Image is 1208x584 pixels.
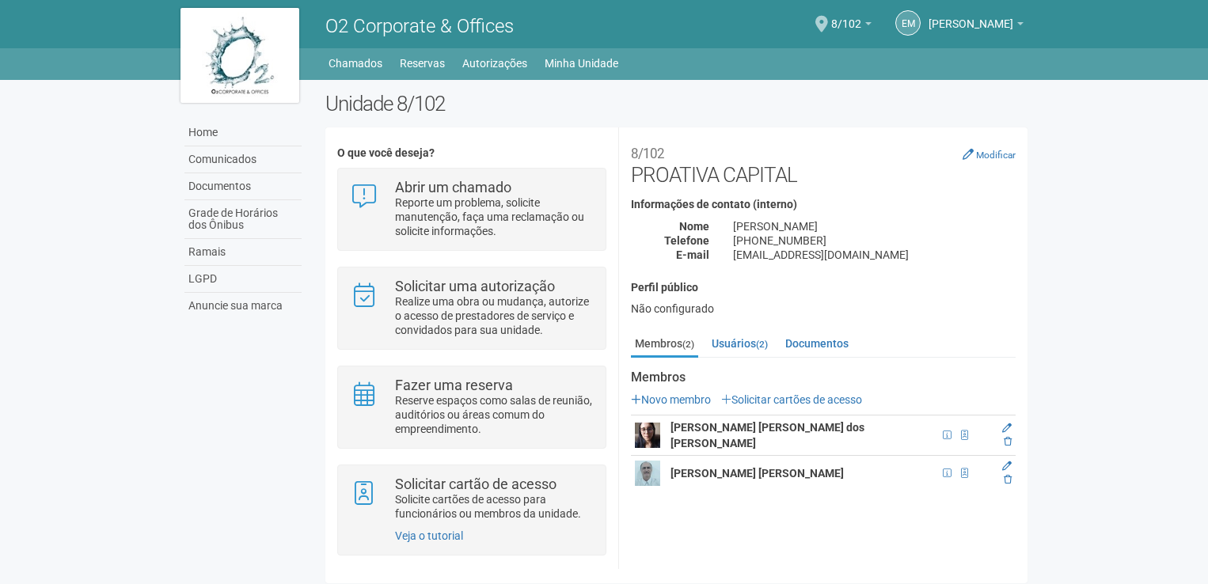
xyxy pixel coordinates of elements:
a: Home [184,119,302,146]
a: Solicitar cartão de acesso Solicite cartões de acesso para funcionários ou membros da unidade. [350,477,593,521]
span: 8/102 [831,2,861,30]
strong: [PERSON_NAME] [PERSON_NAME] dos [PERSON_NAME] [670,421,864,449]
a: Chamados [329,52,382,74]
a: Comunicados [184,146,302,173]
a: Solicitar cartões de acesso [721,393,862,406]
a: Documentos [184,173,302,200]
a: 8/102 [831,20,872,32]
img: user.png [635,461,660,486]
small: Modificar [976,150,1016,161]
strong: Solicitar cartão de acesso [395,476,557,492]
a: Ramais [184,239,302,266]
a: Membros(2) [631,332,698,358]
a: Autorizações [462,52,527,74]
a: [PERSON_NAME] [929,20,1024,32]
span: Ellen Medeiros [929,2,1013,30]
img: user.png [635,423,660,448]
strong: Membros [631,370,1016,385]
span: O2 Corporate & Offices [325,15,514,37]
a: Documentos [781,332,853,355]
h4: Informações de contato (interno) [631,199,1016,210]
div: [PHONE_NUMBER] [721,233,1028,248]
a: Excluir membro [1004,436,1012,447]
h2: Unidade 8/102 [325,92,1028,116]
div: [EMAIL_ADDRESS][DOMAIN_NAME] [721,248,1028,262]
a: LGPD [184,266,302,293]
a: Editar membro [1002,423,1012,434]
a: Modificar [963,148,1016,161]
a: Solicitar uma autorização Realize uma obra ou mudança, autorize o acesso de prestadores de serviç... [350,279,593,337]
small: 8/102 [631,146,664,161]
a: Anuncie sua marca [184,293,302,319]
strong: Solicitar uma autorização [395,278,555,294]
strong: Fazer uma reserva [395,377,513,393]
a: Usuários(2) [708,332,772,355]
strong: [PERSON_NAME] [PERSON_NAME] [670,467,844,480]
a: Excluir membro [1004,474,1012,485]
p: Solicite cartões de acesso para funcionários ou membros da unidade. [395,492,594,521]
h4: O que você deseja? [337,147,606,159]
a: Grade de Horários dos Ônibus [184,200,302,239]
a: Editar membro [1002,461,1012,472]
a: Abrir um chamado Reporte um problema, solicite manutenção, faça uma reclamação ou solicite inform... [350,180,593,238]
strong: Nome [679,220,709,233]
strong: Telefone [664,234,709,247]
strong: E-mail [676,248,709,261]
h4: Perfil público [631,282,1016,294]
img: logo.jpg [180,8,299,103]
p: Reporte um problema, solicite manutenção, faça uma reclamação ou solicite informações. [395,195,594,238]
a: Reservas [400,52,445,74]
a: Fazer uma reserva Reserve espaços como salas de reunião, auditórios ou áreas comum do empreendime... [350,378,593,436]
a: Veja o tutorial [395,529,463,542]
a: Novo membro [631,393,711,406]
small: (2) [756,339,768,350]
small: (2) [682,339,694,350]
p: Realize uma obra ou mudança, autorize o acesso de prestadores de serviço e convidados para sua un... [395,294,594,337]
a: Minha Unidade [545,52,618,74]
a: EM [895,10,921,36]
div: Não configurado [631,301,1016,316]
div: [PERSON_NAME] [721,219,1028,233]
strong: Abrir um chamado [395,179,511,195]
p: Reserve espaços como salas de reunião, auditórios ou áreas comum do empreendimento. [395,393,594,436]
h2: PROATIVA CAPITAL [631,139,1016,187]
